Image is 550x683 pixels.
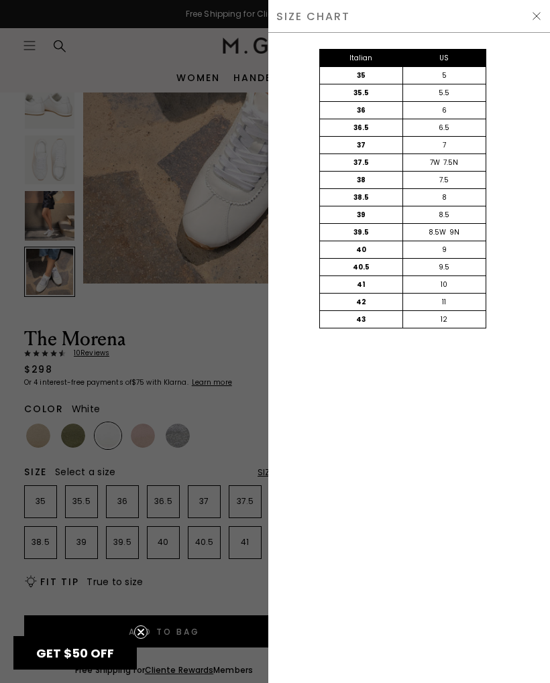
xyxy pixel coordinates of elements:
div: 7 [402,137,486,153]
div: 41 [320,276,403,293]
div: 9N [449,227,459,238]
div: 7.5 [402,172,486,188]
div: 40.5 [320,259,403,275]
div: 38 [320,172,403,188]
div: 9.5 [402,259,486,275]
button: Close teaser [134,625,148,639]
div: 39.5 [320,224,403,241]
div: 43 [320,311,403,328]
div: 8 [402,189,486,206]
div: 38.5 [320,189,403,206]
div: 36.5 [320,119,403,136]
div: 36 [320,102,403,119]
div: 8.5W [429,227,446,238]
div: 12 [402,311,486,328]
div: US [402,50,486,66]
span: GET $50 OFF [36,645,114,662]
div: 35.5 [320,84,403,101]
div: 6.5 [402,119,486,136]
div: 35 [320,67,403,84]
img: Hide Drawer [531,11,542,21]
div: 7.5N [443,158,458,168]
div: 9 [402,241,486,258]
div: GET $50 OFFClose teaser [13,636,137,670]
div: 40 [320,241,403,258]
div: 11 [402,294,486,310]
div: 42 [320,294,403,310]
div: 10 [402,276,486,293]
div: 8.5 [402,206,486,223]
div: 37 [320,137,403,153]
div: Italian [320,50,403,66]
div: 5 [402,67,486,84]
div: 5.5 [402,84,486,101]
div: 7W [430,158,440,168]
div: 39 [320,206,403,223]
div: 6 [402,102,486,119]
div: 37.5 [320,154,403,171]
